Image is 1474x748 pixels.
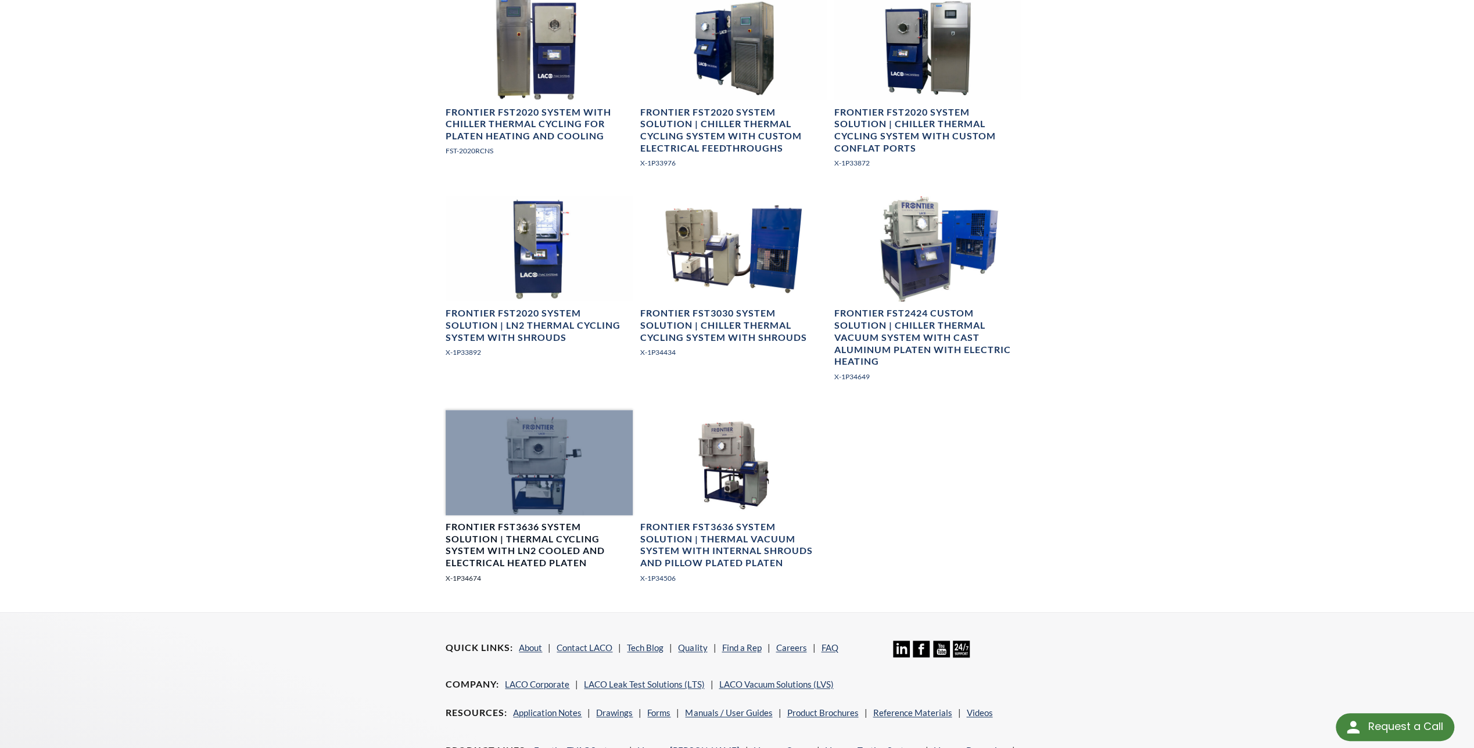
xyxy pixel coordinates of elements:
div: Request a Call [1336,713,1454,741]
a: Manuals / User Guides [685,707,772,718]
a: Contact LACO [557,642,612,653]
p: X-1P34434 [640,347,827,358]
a: LACO Vacuum Solutions (LVS) [719,679,833,689]
a: LACO Leak Test Solutions (LTS) [584,679,704,689]
p: X-1P34649 [834,371,1021,382]
a: Forms [647,707,670,718]
a: About [519,642,542,653]
a: Reference Materials [873,707,952,718]
a: Find a Rep [722,642,761,653]
p: X-1P33892 [446,347,633,358]
a: Videos [966,707,992,718]
div: Request a Call [1368,713,1443,740]
h4: Frontier FST2020 System Solution | Chiller Thermal Cycling System with Custom Electrical Feedthro... [640,106,827,154]
a: Product Brochures [787,707,858,718]
h4: Resources [446,707,507,719]
p: X-1P33976 [640,157,827,168]
a: Tech Blog [627,642,664,653]
a: TVCT System, front view, open doorFrontier FST2020 System Solution | LN2 Thermal Cycling System w... [446,196,633,367]
h4: Frontier FST3030 System Solution | Chiller Thermal Cycling System with Shrouds [640,307,827,343]
h4: Frontier FST2424 Custom Solution | Chiller Thermal Vacuum System with Cast Aluminum Platen with E... [834,307,1021,368]
h4: Company [446,678,499,691]
p: FST-2020RCNS [446,145,633,156]
img: round button [1344,718,1362,736]
h4: Quick Links [446,642,513,654]
p: X-1P34674 [446,573,633,584]
h4: Frontier FST2020 System with Chiller Thermal Cycling for Platen Heating and Cooling [446,106,633,142]
a: FAQ [821,642,838,653]
h4: Frontier FST2020 System Solution | LN2 Thermal Cycling System with Shrouds [446,307,633,343]
a: Full view system imageFrontier FST2424 Custom Solution | Chiller Thermal Vacuum System with Cast ... [834,196,1021,391]
h4: Frontier FST2020 System Solution | Chiller Thermal Cycling System with Custom Conflat Ports [834,106,1021,154]
a: Image of front view of vacuum chamberFrontier FST3636 System Solution | Thermal Vacuum System wit... [640,410,827,593]
a: 24/7 Support [953,649,970,659]
a: Careers [776,642,806,653]
a: Drawings [596,707,633,718]
a: LACO Corporate [505,679,569,689]
img: 24/7 Support Icon [953,641,970,657]
h4: Frontier FST3636 System Solution | Thermal Vacuum System with Internal Shrouds and Pillow Plated ... [640,521,827,569]
h4: Frontier FST3636 System Solution | Thermal Cycling System with LN2 Cooled and Electrical Heated P... [446,521,633,569]
p: X-1P33872 [834,157,1021,168]
a: Quality [678,642,707,653]
p: X-1P34506 [640,573,827,584]
a: front view vacuum chamberFrontier FST3636 System Solution | Thermal Cycling System with LN2 Coole... [446,410,633,593]
a: Cubed Vacuum Chamber, open doorFrontier FST3030 System Solution | Chiller Thermal Cycling System ... [640,196,827,367]
a: Application Notes [513,707,582,718]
